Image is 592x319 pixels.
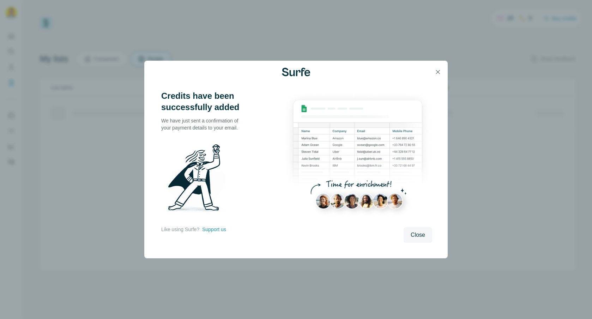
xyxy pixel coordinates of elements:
[161,140,235,219] img: Surfe Illustration - Man holding diamond
[404,227,432,243] button: Close
[411,231,425,239] span: Close
[282,68,310,76] img: Surfe Logo
[202,226,226,233] button: Support us
[161,226,199,233] p: Like using Surfe?
[161,90,246,113] h3: Credits have been successfully added
[161,117,246,131] p: We have just sent a confirmation of your payment details to your email.
[283,90,432,223] img: Enrichment Hub - Sheet Preview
